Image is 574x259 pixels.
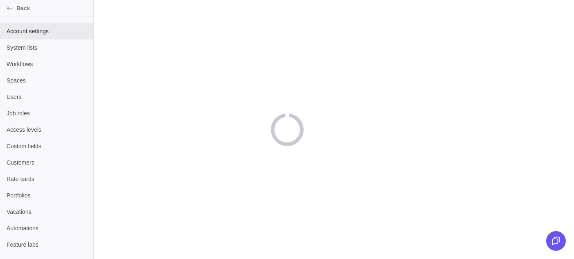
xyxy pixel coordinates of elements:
span: Portfolios [7,191,87,199]
span: Automations [7,224,87,232]
span: System lists [7,44,87,52]
span: Account settings [7,27,87,35]
span: Custom fields [7,142,87,150]
span: Vacations [7,208,87,216]
div: loading [271,113,304,146]
span: Access levels [7,126,87,134]
span: Users [7,93,87,101]
span: Spaces [7,76,87,85]
span: Job roles [7,109,87,117]
span: Back [16,4,90,12]
span: Feature labs [7,241,87,249]
span: Customers [7,158,87,167]
span: Rate cards [7,175,87,183]
span: Workflows [7,60,87,68]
